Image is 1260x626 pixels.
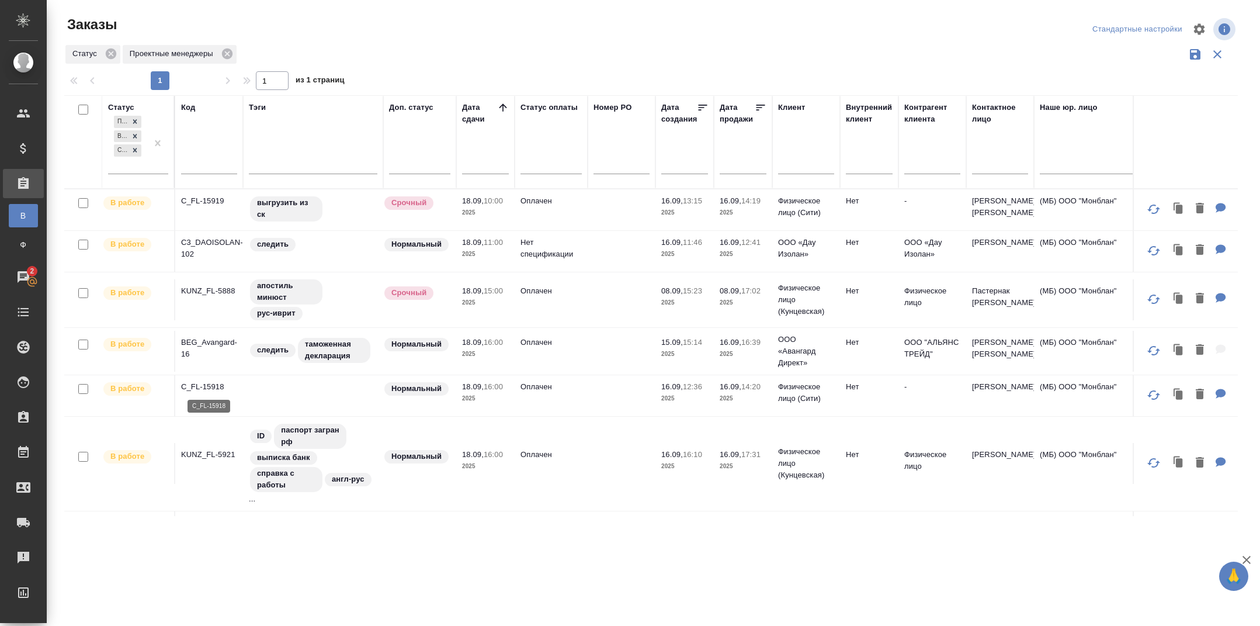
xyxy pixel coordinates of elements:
[661,238,683,247] p: 16.09,
[661,286,683,295] p: 08.09,
[484,450,503,459] p: 16:00
[113,129,143,144] div: Подтвержден, В работе, Сдан без статистики
[1168,451,1190,475] button: Клонировать
[181,337,237,360] p: BEG_Avangard-16
[683,450,702,459] p: 16:10
[966,375,1034,416] td: [PERSON_NAME]
[389,102,433,113] div: Доп. статус
[102,337,168,352] div: Выставляет ПМ после принятия заказа от КМа
[181,237,237,260] p: C3_DAOISOLAN-102
[846,449,893,461] p: Нет
[1206,43,1228,65] button: Сбросить фильтры
[15,210,32,222] span: В
[1040,102,1098,113] div: Наше юр. лицо
[720,207,766,219] p: 2025
[661,207,708,219] p: 2025
[1168,197,1190,221] button: Клонировать
[720,461,766,472] p: 2025
[741,286,761,295] p: 17:02
[904,285,960,309] p: Физическое лицо
[257,280,315,303] p: апостиль минюст
[904,237,960,260] p: ООО «Дау Изолан»
[515,443,588,484] td: Оплачен
[114,130,129,143] div: В работе
[741,450,761,459] p: 17:31
[846,102,893,125] div: Внутренний клиент
[593,102,631,113] div: Номер PO
[515,279,588,320] td: Оплачен
[9,233,38,257] a: Ф
[966,189,1034,230] td: [PERSON_NAME] [PERSON_NAME]
[683,338,702,347] p: 15:14
[114,116,129,128] div: Подтвержден
[23,265,41,277] span: 2
[462,102,497,125] div: Дата сдачи
[64,15,117,34] span: Заказы
[249,195,377,223] div: выгрузить из ск
[257,197,315,220] p: выгрузить из ск
[720,248,766,260] p: 2025
[846,237,893,248] p: Нет
[904,102,960,125] div: Контрагент клиента
[113,143,143,158] div: Подтвержден, В работе, Сдан без статистики
[383,381,450,397] div: Статус по умолчанию для стандартных заказов
[9,204,38,227] a: В
[1190,238,1210,262] button: Удалить
[332,473,365,485] p: англ-рус
[1190,287,1210,311] button: Удалить
[683,238,702,247] p: 11:46
[181,195,237,207] p: C_FL-15919
[661,196,683,205] p: 16.09,
[683,196,702,205] p: 13:15
[462,286,484,295] p: 18.09,
[383,237,450,253] div: Статус по умолчанию для стандартных заказов
[462,393,509,404] p: 2025
[720,450,741,459] p: 16.09,
[249,102,266,113] div: Тэги
[1089,20,1185,39] div: split button
[661,450,683,459] p: 16.09,
[661,348,708,360] p: 2025
[257,468,315,491] p: справка с работы
[515,189,588,230] td: Оплачен
[391,383,442,395] p: Нормальный
[181,102,195,113] div: Код
[1034,189,1174,230] td: (МБ) ООО "Монблан"
[462,382,484,391] p: 18.09,
[1140,195,1168,223] button: Обновить
[966,443,1034,484] td: [PERSON_NAME]
[1185,15,1213,43] span: Настроить таблицу
[1219,562,1248,591] button: 🙏
[1034,375,1174,416] td: (МБ) ООО "Монблан"
[257,238,289,250] p: следить
[462,450,484,459] p: 18.09,
[462,196,484,205] p: 18.09,
[1034,511,1174,552] td: (МБ) ООО "Монблан"
[462,238,484,247] p: 18.09,
[181,381,237,393] p: C_FL-15918
[904,449,960,472] p: Физическое лицо
[281,424,339,448] p: паспорт загран рф
[484,238,503,247] p: 11:00
[1034,443,1174,484] td: (МБ) ООО "Монблан"
[114,144,129,157] div: Сдан без статистики
[778,381,834,404] p: Физическое лицо (Сити)
[181,285,237,297] p: KUNZ_FL-5888
[391,451,442,462] p: Нормальный
[520,102,578,113] div: Статус оплаты
[1034,279,1174,320] td: (МБ) ООО "Монблан"
[462,297,509,309] p: 2025
[720,102,755,125] div: Дата продажи
[661,393,708,404] p: 2025
[720,286,741,295] p: 08.09,
[110,197,144,209] p: В работе
[846,337,893,348] p: Нет
[741,382,761,391] p: 14:20
[462,207,509,219] p: 2025
[484,286,503,295] p: 15:00
[741,196,761,205] p: 14:19
[720,348,766,360] p: 2025
[778,334,834,369] p: ООО «Авангард Директ»
[72,48,101,60] p: Статус
[257,452,310,464] p: выписка банк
